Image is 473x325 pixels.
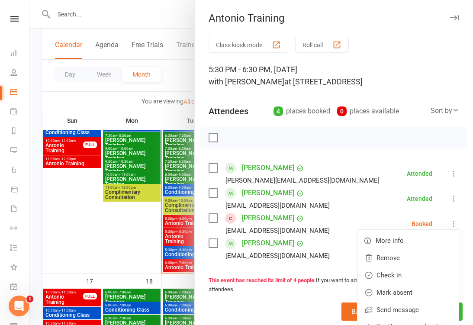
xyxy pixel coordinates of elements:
[242,236,294,250] a: [PERSON_NAME]
[209,277,316,283] strong: This event has reached its limit of 4 people.
[357,232,459,249] a: More info
[209,77,284,86] span: with [PERSON_NAME]
[337,106,347,116] div: 0
[10,278,30,297] a: General attendance kiosk mode
[209,105,248,117] div: Attendees
[225,250,330,261] div: [EMAIL_ADDRESS][DOMAIN_NAME]
[337,105,399,117] div: places available
[225,200,330,211] div: [EMAIL_ADDRESS][DOMAIN_NAME]
[242,186,294,200] a: [PERSON_NAME]
[209,64,459,88] div: 5:30 PM - 6:30 PM, [DATE]
[376,235,404,246] span: More info
[274,105,330,117] div: places booked
[9,296,29,316] iframe: Intercom live chat
[242,161,294,175] a: [PERSON_NAME]
[284,77,363,86] span: at [STREET_ADDRESS]
[10,83,30,103] a: Calendar
[10,64,30,83] a: People
[274,106,283,116] div: 4
[357,301,459,319] a: Send message
[26,296,33,302] span: 1
[407,196,432,202] div: Attended
[341,302,416,321] button: Bulk add attendees
[357,249,459,267] a: Remove
[195,12,473,24] div: Antonio Training
[295,37,349,53] button: Roll call
[10,258,30,278] a: What's New
[242,211,294,225] a: [PERSON_NAME]
[407,171,432,177] div: Attended
[10,180,30,200] a: Product Sales
[431,105,459,116] div: Sort by
[412,221,432,227] div: Booked
[225,225,330,236] div: [EMAIL_ADDRESS][DOMAIN_NAME]
[225,175,380,186] div: [PERSON_NAME][EMAIL_ADDRESS][DOMAIN_NAME]
[357,284,459,301] a: Mark absent
[209,37,288,53] button: Class kiosk mode
[10,103,30,122] a: Payments
[209,276,459,294] div: If you want to add more people, please remove 1 or more attendees.
[10,44,30,64] a: Dashboard
[10,122,30,142] a: Reports
[357,267,459,284] a: Check in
